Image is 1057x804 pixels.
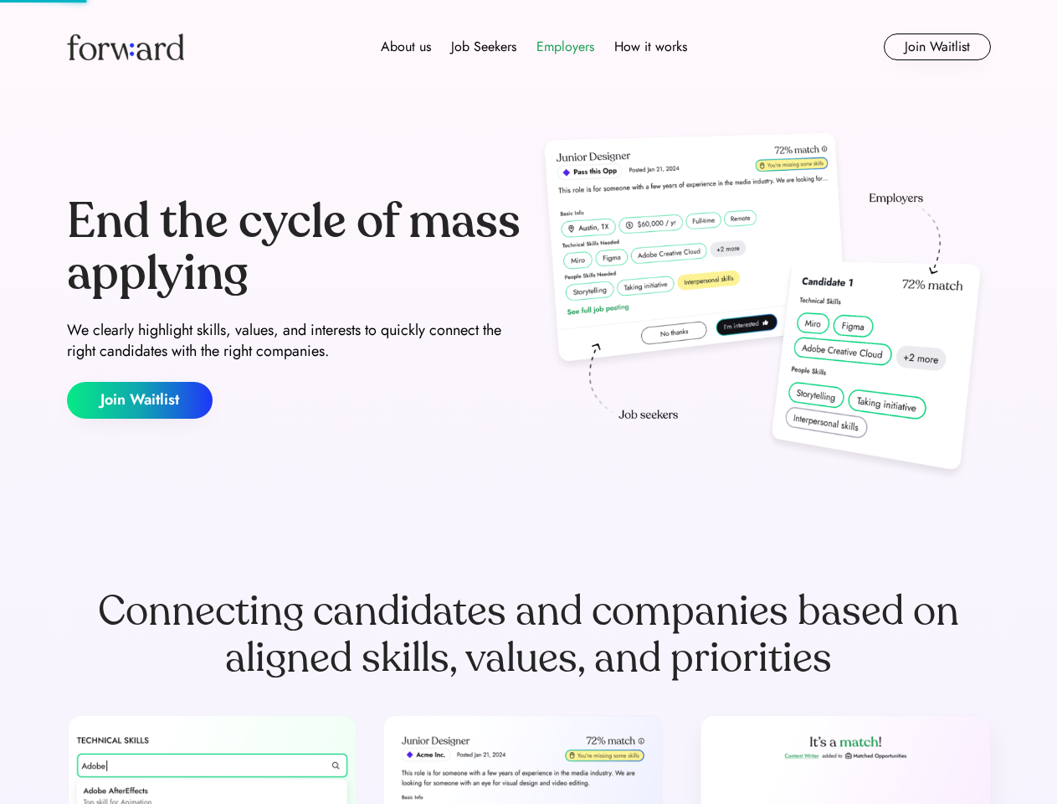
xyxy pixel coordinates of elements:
[381,37,431,57] div: About us
[67,588,991,682] div: Connecting candidates and companies based on aligned skills, values, and priorities
[67,33,184,60] img: Forward logo
[451,37,516,57] div: Job Seekers
[67,320,522,362] div: We clearly highlight skills, values, and interests to quickly connect the right candidates with t...
[536,127,991,487] img: hero-image.png
[67,382,213,419] button: Join Waitlist
[884,33,991,60] button: Join Waitlist
[67,196,522,299] div: End the cycle of mass applying
[614,37,687,57] div: How it works
[536,37,594,57] div: Employers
